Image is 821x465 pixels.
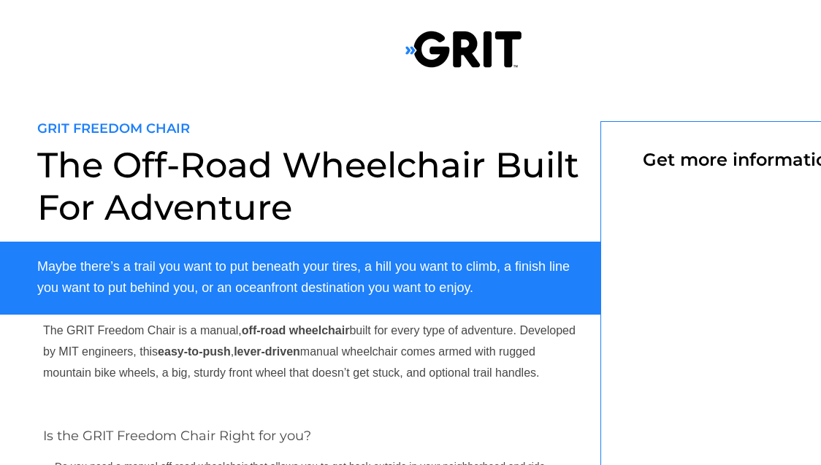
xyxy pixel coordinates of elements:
span: Maybe there’s a trail you want to put beneath your tires, a hill you want to climb, a finish line... [37,259,570,295]
span: GRIT FREEDOM CHAIR [37,120,190,137]
span: The Off-Road Wheelchair Built For Adventure [37,144,579,228]
strong: easy-to-push [158,345,231,358]
strong: lever-driven [234,345,300,358]
strong: off-road wheelchair [242,324,350,337]
span: The GRIT Freedom Chair is a manual, built for every type of adventure. Developed by MIT engineers... [43,324,576,379]
span: Is the GRIT Freedom Chair Right for you? [43,428,311,444]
